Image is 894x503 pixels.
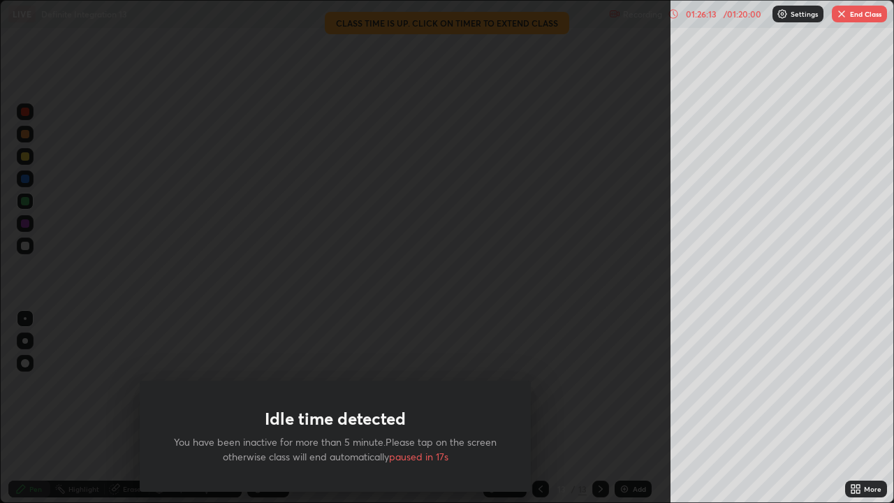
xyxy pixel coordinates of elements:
img: class-settings-icons [777,8,788,20]
div: / 01:20:00 [721,10,764,18]
p: You have been inactive for more than 5 minute.Please tap on the screen otherwise class will end a... [173,435,497,464]
h1: Idle time detected [265,409,406,429]
div: 01:26:13 [682,10,721,18]
div: More [864,486,881,493]
p: Settings [791,10,818,17]
span: paused in 17s [389,450,448,463]
button: End Class [832,6,887,22]
img: end-class-cross [836,8,847,20]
